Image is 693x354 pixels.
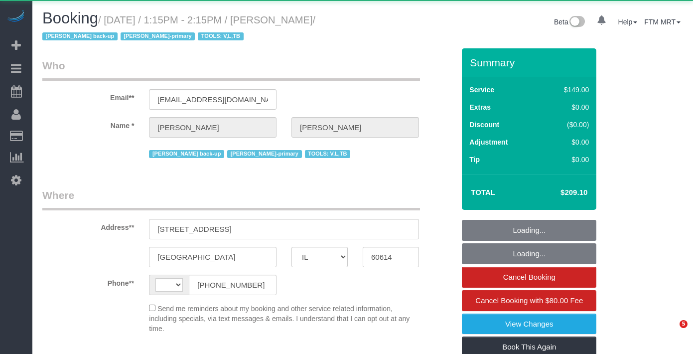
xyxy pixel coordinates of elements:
[149,150,224,158] span: [PERSON_NAME] back-up
[35,117,141,131] label: Name *
[531,188,587,197] h4: $209.10
[644,18,681,26] a: FTM MRT
[554,18,585,26] a: Beta
[475,296,583,305] span: Cancel Booking with $80.00 Fee
[227,150,302,158] span: [PERSON_NAME]-primary
[680,320,688,328] span: 5
[305,150,350,158] span: TOOLS: V,L,TB
[543,85,589,95] div: $149.00
[6,10,26,24] img: Automaid Logo
[198,32,243,40] span: TOOLS: V,L,TB
[568,16,585,29] img: New interface
[42,14,315,42] small: / [DATE] / 1:15PM - 2:15PM / [PERSON_NAME]
[469,155,480,165] label: Tip
[469,120,499,130] label: Discount
[543,120,589,130] div: ($0.00)
[462,267,596,288] a: Cancel Booking
[363,247,419,267] input: Zip Code**
[543,137,589,147] div: $0.00
[469,85,494,95] label: Service
[42,58,420,81] legend: Who
[543,155,589,165] div: $0.00
[462,314,596,335] a: View Changes
[42,9,98,27] span: Booking
[149,305,410,333] span: Send me reminders about my booking and other service related information, including specials, via...
[618,18,638,26] a: Help
[42,188,420,210] legend: Where
[543,102,589,112] div: $0.00
[469,137,508,147] label: Adjustment
[471,188,495,196] strong: Total
[462,290,596,311] a: Cancel Booking with $80.00 Fee
[42,32,118,40] span: [PERSON_NAME] back-up
[149,117,277,138] input: First Name**
[469,102,491,112] label: Extras
[659,320,683,344] iframe: Intercom live chat
[291,117,419,138] input: Last Name*
[470,57,591,68] h3: Summary
[121,32,195,40] span: [PERSON_NAME]-primary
